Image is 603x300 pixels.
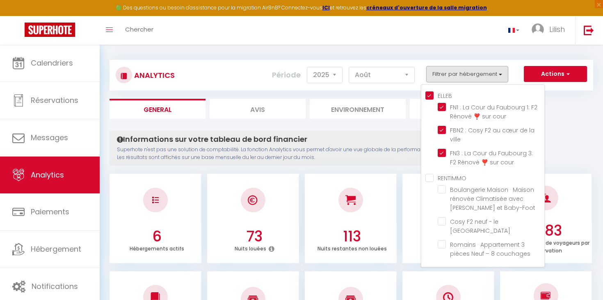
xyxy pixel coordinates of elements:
h3: 6 [114,228,199,245]
span: Hébergement [31,244,81,254]
span: Messages [31,132,68,143]
p: Nuits restantes non louées [317,243,387,252]
h3: 3.83 [505,222,590,239]
img: NO IMAGE [152,197,159,203]
a: ... Lilish [525,16,575,45]
h3: 113 [309,228,395,245]
li: Marché [410,99,506,119]
a: créneaux d'ouverture de la salle migration [366,4,487,11]
span: Notifications [32,281,78,291]
li: Avis [210,99,306,119]
a: ICI [322,4,330,11]
p: Superhote n'est pas une solution de comptabilité. La fonction Analytics vous permet d'avoir une v... [117,146,500,161]
p: Nuits louées [235,243,266,252]
span: Lilish [549,24,565,34]
span: FN1 : La Cour du Faubourg 1: F2 Rénové ❣️ sur cour [450,103,537,120]
span: Analytics [31,170,64,180]
p: Nombre moyen de voyageurs par réservation [505,238,589,254]
h3: 73 [212,228,297,245]
span: Chercher [125,25,153,34]
h3: 39.25 % [407,228,492,245]
a: Chercher [119,16,160,45]
button: Actions [524,66,587,82]
img: logout [584,25,594,35]
span: Calendriers [31,58,73,68]
img: ... [532,23,544,36]
h3: Analytics [132,66,175,84]
span: Réservations [31,95,78,105]
h4: Informations sur votre tableau de bord financier [117,135,500,144]
span: Paiements [31,207,69,217]
img: Super Booking [25,23,75,37]
li: General [110,99,206,119]
span: Boulangerie Maison · Maison rénovée Climatisée avec [PERSON_NAME] et Baby-Foot [450,186,535,212]
li: Environnement [310,99,406,119]
span: Romains · Appartement 3 pièces Neuf – 8 couchages [450,241,530,258]
span: FN3 : La Cour du Faubourg 3: F2 Rénové ❣️ sur cour [450,149,533,166]
span: FBN2 : Cosy F2 au cœur de la ville [450,126,534,143]
button: Ouvrir le widget de chat LiveChat [7,3,31,28]
span: Cosy F2 neuf - le [GEOGRAPHIC_DATA] [450,218,510,235]
label: Période [272,66,301,84]
p: Hébergements actifs [130,243,184,252]
button: Filtrer par hébergement [426,66,508,82]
